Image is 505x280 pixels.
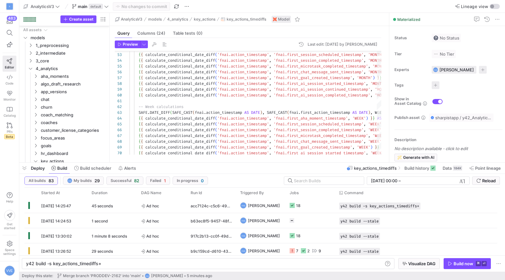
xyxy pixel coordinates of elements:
[139,87,141,92] span: {
[3,88,16,104] a: Monitor
[22,49,107,57] div: Press SPACE to select this row.
[145,52,215,57] span: calculate_conditional_date_diff
[269,75,271,80] span: ,
[368,64,370,69] span: ,
[215,133,217,138] span: (
[274,58,364,63] span: 'fnai.first_session_completed_timestamp'
[63,274,141,278] span: Merge branch 'PRODDEV-2162' into 'main'
[187,274,212,278] span: 5 minutes ago
[366,81,368,86] span: ,
[115,104,122,110] div: 62
[366,116,368,121] span: )
[4,134,15,139] span: Beta
[115,98,122,104] div: 61
[22,34,107,41] div: Press SPACE to select this row.
[78,4,87,9] span: main
[368,52,384,57] span: 'MONTH'
[141,81,143,86] span: {
[141,87,143,92] span: {
[3,120,16,142] a: PRsBeta
[41,134,106,142] span: focus_areas
[215,69,217,75] span: (
[115,92,122,98] div: 60
[3,248,16,256] span: Space settings
[308,42,377,47] div: Last edit: [DATE] by [PERSON_NAME]
[139,104,184,109] span: -- Week calculations
[139,133,141,138] span: {
[145,87,215,92] span: calculate_conditional_date_diff
[274,122,364,127] span: 'fnai.first_session_scheduled_timestamp'
[67,178,72,183] div: VVE
[368,69,384,75] span: 'MONTH'
[195,110,204,115] span: fnai
[36,57,106,65] span: 3_core
[301,110,350,115] span: first_action_timestamp
[364,69,366,75] span: ,
[217,52,269,57] span: 'fnai.action_timestamp'
[141,133,143,138] span: {
[217,133,269,138] span: 'fnai.action_timestamp'
[289,110,298,115] span: fnai
[139,127,141,132] span: {
[145,75,215,80] span: calculate_conditional_date_diff
[482,261,487,266] kbd: ⏎
[22,65,107,72] div: Press SPACE to select this row.
[435,115,492,120] span: sharpistapp / y42_AnalyticsV3 / key_actions_timediffs
[394,52,427,56] span: Tier
[269,116,271,121] span: ,
[370,87,373,92] span: ,
[219,15,268,23] button: key_actions_timediffs
[170,110,172,115] span: (
[24,176,58,185] button: All builds83
[201,178,204,183] span: 0
[74,178,92,183] span: My builds
[147,15,163,23] button: models
[215,64,217,69] span: (
[7,130,13,133] span: PRs
[69,17,94,22] span: Create asset
[150,110,170,115] span: DATE_DIFF
[260,110,262,115] span: )
[137,31,165,35] span: Columns
[251,110,260,115] span: DATE
[148,17,162,22] span: models
[141,127,143,132] span: {
[475,166,501,171] span: Point lineage
[115,52,122,58] div: 53
[274,52,364,57] span: 'fnai.first_session_scheduled_timestamp'
[371,178,397,183] input: Start datetime
[60,15,96,23] button: Create asset
[373,116,375,121] span: }
[164,178,166,183] span: 1
[22,2,61,11] button: AnalyticsV3
[56,272,214,280] button: Merge branch 'PRODDEV-2162' into 'main'VVE[PERSON_NAME]5 minutes ago
[274,64,368,69] span: 'fnai.first_microtask_completed_timestamp'
[49,178,54,183] span: 83
[166,15,190,23] button: 4_analytics
[429,113,493,122] button: sharpistapp / y42_AnalyticsV3 / key_actions_timediffs
[41,73,106,80] span: aha_moments
[196,31,203,35] span: (0)
[145,116,215,121] span: calculate_conditional_date_diff
[22,95,107,103] div: Press SPACE to select this row.
[41,88,106,95] span: app_versions
[134,178,139,183] span: 82
[373,75,375,80] span: )
[269,64,271,69] span: ,
[287,110,289,115] span: (
[454,261,473,266] div: Build now
[294,178,359,183] input: Search Builds
[31,4,54,9] span: AnalyticsV3
[217,93,269,98] span: 'fnai.action_timestamp'
[274,93,370,98] span: 'fnai.first_ai_session_completed_timestamp'
[368,110,370,115] span: )
[217,127,269,132] span: 'fnai.action_timestamp'
[364,58,366,63] span: ,
[145,133,215,138] span: calculate_conditional_date_diff
[36,50,106,57] span: 2_intermediate
[115,163,139,174] button: Alerts
[269,69,271,75] span: ,
[432,50,456,58] button: No tierNo Tier
[145,93,215,98] span: calculate_conditional_date_diff
[269,127,271,132] span: ,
